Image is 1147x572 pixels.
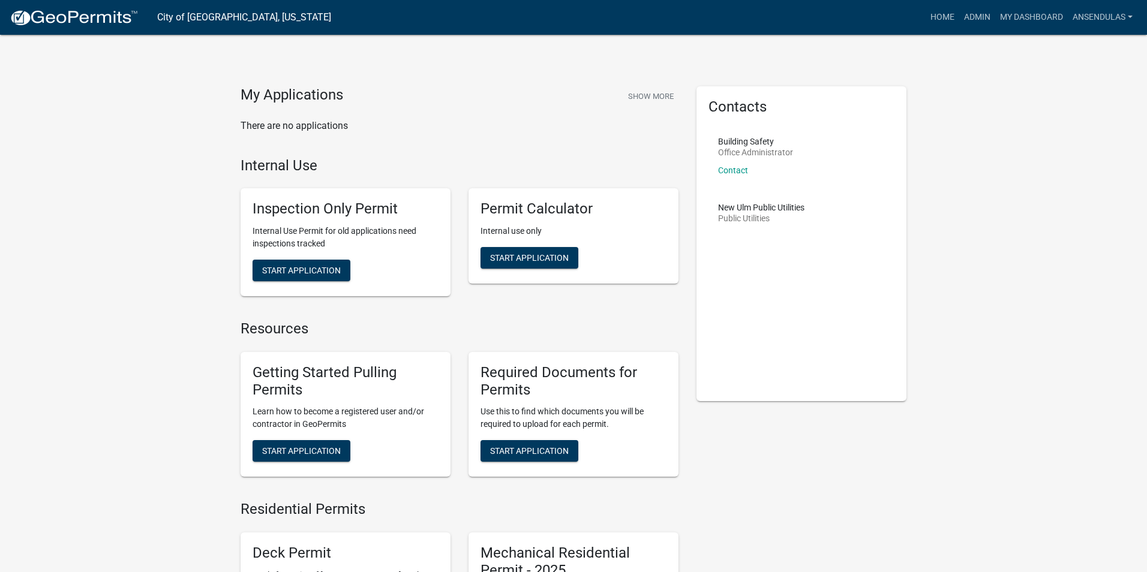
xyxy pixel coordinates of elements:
[253,405,439,430] p: Learn how to become a registered user and/or contractor in GeoPermits
[253,200,439,218] h5: Inspection Only Permit
[718,137,793,146] p: Building Safety
[718,165,748,175] a: Contact
[253,260,350,281] button: Start Application
[241,119,678,133] p: There are no applications
[481,247,578,269] button: Start Application
[241,157,678,174] h4: Internal Use
[926,6,959,29] a: Home
[490,253,569,263] span: Start Application
[241,86,343,104] h4: My Applications
[718,203,804,212] p: New Ulm Public Utilities
[241,320,678,338] h4: Resources
[995,6,1068,29] a: My Dashboard
[253,225,439,250] p: Internal Use Permit for old applications need inspections tracked
[959,6,995,29] a: Admin
[623,86,678,106] button: Show More
[481,364,666,399] h5: Required Documents for Permits
[253,364,439,399] h5: Getting Started Pulling Permits
[718,148,793,156] p: Office Administrator
[253,544,439,562] h5: Deck Permit
[708,98,894,116] h5: Contacts
[241,501,678,518] h4: Residential Permits
[481,225,666,237] p: Internal use only
[262,266,341,275] span: Start Application
[481,440,578,462] button: Start Application
[481,200,666,218] h5: Permit Calculator
[157,7,331,28] a: City of [GEOGRAPHIC_DATA], [US_STATE]
[1068,6,1137,29] a: ansendulas
[262,446,341,456] span: Start Application
[253,440,350,462] button: Start Application
[481,405,666,430] p: Use this to find which documents you will be required to upload for each permit.
[718,214,804,222] p: Public Utilities
[490,446,569,456] span: Start Application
